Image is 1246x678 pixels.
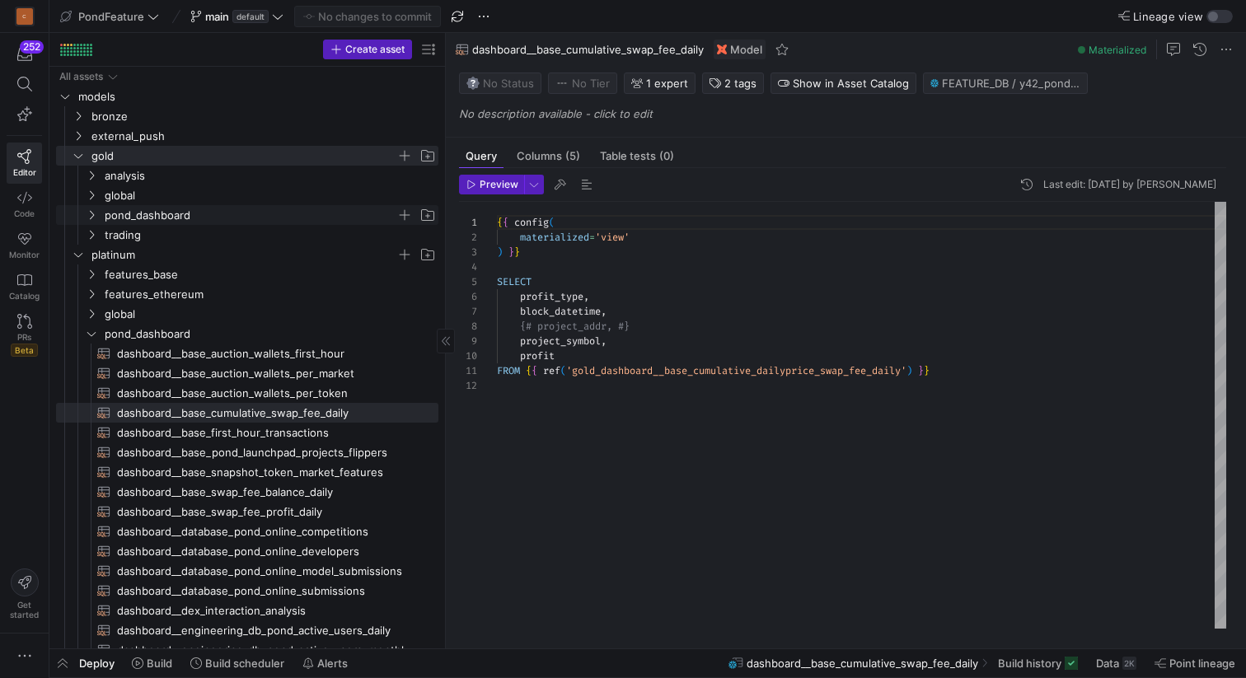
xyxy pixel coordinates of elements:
[10,600,39,620] span: Get started
[117,344,419,363] span: dashboard__base_auction_wallets_first_hour​​​​​​​​​​
[459,245,477,260] div: 3
[56,403,438,423] div: Press SPACE to select this row.
[56,403,438,423] a: dashboard__base_cumulative_swap_fee_daily​​​​​​​​​​
[59,71,103,82] div: All assets
[56,67,438,87] div: Press SPACE to select this row.
[520,231,589,244] span: materialized
[56,383,438,403] a: dashboard__base_auction_wallets_per_token​​​​​​​​​​
[56,561,438,581] a: dashboard__database_pond_online_model_submissions​​​​​​​​​​
[14,208,35,218] span: Code
[117,483,419,502] span: dashboard__base_swap_fee_balance_daily​​​​​​​​​​
[56,166,438,185] div: Press SPACE to select this row.
[924,364,930,377] span: }
[459,175,524,194] button: Preview
[459,289,477,304] div: 6
[942,77,1080,90] span: FEATURE_DB / y42_pondfeature_main / DASHBOARD__BASE_CUMULATIVE_SWAP_FEE_DAILY
[56,521,438,541] a: dashboard__database_pond_online_competitions​​​​​​​​​​
[105,285,436,304] span: features_ethereum
[472,43,704,56] span: dashboard__base_cumulative_swap_fee_daily
[497,275,532,288] span: SELECT
[918,364,924,377] span: }
[117,621,419,640] span: dashboard__engineering_db_pond_active_users_daily​​​​​​​​​​
[78,87,436,106] span: models
[793,77,909,90] span: Show in Asset Catalog
[7,184,42,225] a: Code
[459,215,477,230] div: 1
[595,231,630,244] span: 'view'
[659,151,674,161] span: (0)
[56,423,438,442] a: dashboard__base_first_hour_transactions​​​​​​​​​​
[532,364,537,377] span: {
[459,319,477,334] div: 8
[205,657,284,670] span: Build scheduler
[117,384,419,403] span: dashboard__base_auction_wallets_per_token​​​​​​​​​​
[56,541,438,561] div: Press SPACE to select this row.
[520,334,601,348] span: project_symbol
[508,245,514,259] span: }
[117,582,419,601] span: dashboard__database_pond_online_submissions​​​​​​​​​​
[855,364,906,377] span: ee_daily'
[56,344,438,363] div: Press SPACE to select this row.
[105,206,396,225] span: pond_dashboard
[56,640,438,660] div: Press SPACE to select this row.
[56,462,438,482] a: dashboard__base_snapshot_token_market_features​​​​​​​​​​
[56,442,438,462] a: dashboard__base_pond_launchpad_projects_flippers​​​​​​​​​​
[459,363,477,378] div: 11
[56,561,438,581] div: Press SPACE to select this row.
[520,290,583,303] span: profit_type
[998,657,1061,670] span: Build history
[56,482,438,502] div: Press SPACE to select this row.
[7,225,42,266] a: Monitor
[7,307,42,363] a: PRsBeta
[459,348,477,363] div: 10
[466,77,480,90] img: No status
[56,383,438,403] div: Press SPACE to select this row.
[459,107,1239,120] p: No description available - click to edit
[56,502,438,521] div: Press SPACE to select this row.
[520,349,555,362] span: profit
[56,324,438,344] div: Press SPACE to select this row.
[526,364,532,377] span: {
[56,581,438,601] a: dashboard__database_pond_online_submissions​​​​​​​​​​
[906,364,912,377] span: )
[117,542,419,561] span: dashboard__database_pond_online_developers​​​​​​​​​​
[79,657,115,670] span: Deploy
[503,216,508,229] span: {
[730,43,762,56] span: Model
[583,290,589,303] span: ,
[16,8,33,25] div: C
[514,216,549,229] span: config
[56,264,438,284] div: Press SPACE to select this row.
[1122,657,1136,670] div: 2K
[549,216,555,229] span: (
[205,10,229,23] span: main
[17,332,31,342] span: PRs
[566,364,855,377] span: 'gold_dashboard__base_cumulative_dailyprice_swap_f
[56,581,438,601] div: Press SPACE to select this row.
[105,325,436,344] span: pond_dashboard
[520,305,601,318] span: block_datetime
[565,151,580,161] span: (5)
[56,6,163,27] button: PondFeature
[56,482,438,502] a: dashboard__base_swap_fee_balance_daily​​​​​​​​​​
[555,77,569,90] img: No tier
[105,305,436,324] span: global
[459,274,477,289] div: 5
[105,265,436,284] span: features_base
[56,185,438,205] div: Press SPACE to select this row.
[323,40,412,59] button: Create asset
[747,657,978,670] span: dashboard__base_cumulative_swap_fee_daily
[56,521,438,541] div: Press SPACE to select this row.
[91,147,396,166] span: gold
[56,442,438,462] div: Press SPACE to select this row.
[183,649,292,677] button: Build scheduler
[91,245,396,264] span: platinum
[56,620,438,640] div: Press SPACE to select this row.
[56,640,438,660] a: dashboard__engineering_db_pond_active_users_monthly​​​​​​​​​​
[7,40,42,69] button: 252
[459,72,541,94] button: No statusNo Status
[56,601,438,620] a: dashboard__dex_interaction_analysis​​​​​​​​​​
[9,250,40,260] span: Monitor
[724,77,756,90] span: 2 tags
[117,443,419,462] span: dashboard__base_pond_launchpad_projects_flippers​​​​​​​​​​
